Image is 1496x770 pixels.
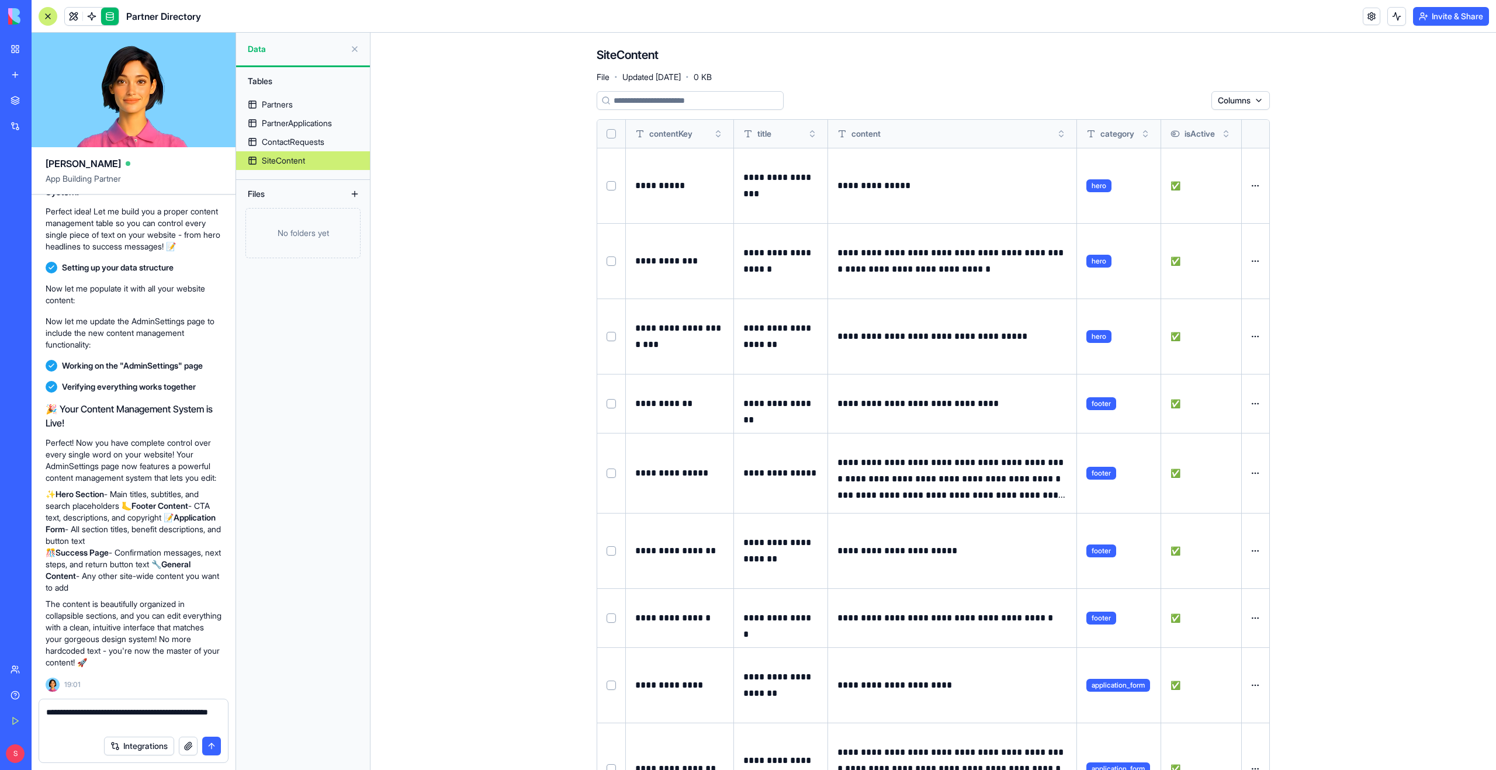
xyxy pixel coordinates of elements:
span: ✅ [1171,613,1180,623]
button: Toggle sort [712,128,724,140]
span: contentKey [649,128,692,140]
button: Select row [607,469,616,478]
button: Select row [607,546,616,556]
div: Tables [242,72,364,91]
span: Verifying everything works together [62,381,196,393]
span: footer [1086,612,1116,625]
h4: SiteContent [597,47,659,63]
p: ✨ - Main titles, subtitles, and search placeholders 🦶 - CTA text, descriptions, and copyright 📝 -... [46,488,221,594]
span: title [757,128,771,140]
span: Working on the "AdminSettings" page [62,360,203,372]
a: ContactRequests [236,133,370,151]
span: Updated [DATE] [622,71,681,83]
p: Perfect! Now you have complete control over every single word on your website! Your AdminSettings... [46,437,221,484]
button: Toggle sort [1140,128,1151,140]
a: SiteContent [236,151,370,170]
button: Select row [607,681,616,690]
span: hero [1086,179,1111,192]
div: ContactRequests [262,136,324,148]
button: Invite & Share [1413,7,1489,26]
h2: 🎉 Your Content Management System is Live! [46,402,221,430]
span: ✅ [1171,181,1180,190]
span: ✅ [1171,546,1180,556]
a: No folders yet [236,208,370,258]
div: PartnerApplications [262,117,332,129]
button: Select row [607,399,616,408]
span: App Building Partner [46,173,221,194]
button: Select row [607,181,616,190]
p: Perfect idea! Let me build you a proper content management table so you can control every single ... [46,206,221,252]
span: ✅ [1171,398,1180,408]
span: hero [1086,255,1111,268]
span: isActive [1185,128,1215,140]
strong: Footer Content [131,501,188,511]
span: 19:01 [64,680,81,689]
button: Toggle sort [806,128,818,140]
a: PartnerApplications [236,114,370,133]
span: hero [1086,330,1111,343]
span: ✅ [1171,680,1180,690]
button: Toggle sort [1220,128,1232,140]
div: No folders yet [245,208,361,258]
button: Toggle sort [1055,128,1067,140]
span: · [685,68,689,86]
button: Integrations [104,737,174,755]
p: Now let me populate it with all your website content: [46,283,221,306]
span: Data [248,43,345,55]
img: logo [8,8,81,25]
strong: Success Page [56,547,109,557]
div: SiteContent [262,155,305,167]
button: Columns [1211,91,1270,110]
button: Select row [607,332,616,341]
strong: Hero Section [56,489,104,499]
img: Ella_00000_wcx2te.png [46,678,60,692]
button: Select row [607,613,616,623]
span: ✅ [1171,331,1180,341]
span: · [614,68,618,86]
span: 0 KB [694,71,712,83]
span: [PERSON_NAME] [46,157,121,171]
span: footer [1086,397,1116,410]
span: ✅ [1171,256,1180,266]
button: Select all [607,129,616,138]
a: Partners [236,95,370,114]
span: footer [1086,544,1116,557]
span: File [597,71,610,83]
span: Setting up your data structure [62,262,174,273]
span: Partner Directory [126,9,201,23]
span: application_form [1086,679,1150,692]
span: ✅ [1171,468,1180,478]
span: content [851,128,881,140]
p: Now let me update the AdminSettings page to include the new content management functionality: [46,315,221,351]
div: Files [242,185,335,203]
div: Partners [262,99,293,110]
button: Select row [607,256,616,266]
span: category [1100,128,1134,140]
p: The content is beautifully organized in collapsible sections, and you can edit everything with a ... [46,598,221,668]
span: footer [1086,467,1116,480]
span: S [6,744,25,763]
